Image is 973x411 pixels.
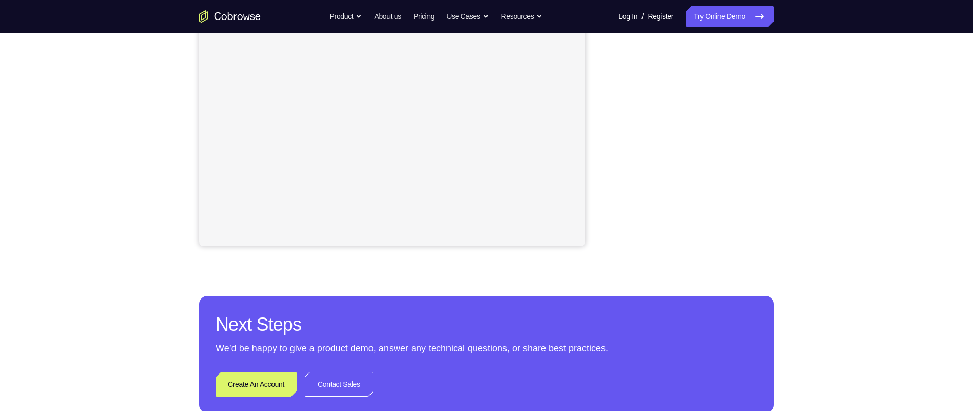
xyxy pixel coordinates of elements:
[501,6,543,27] button: Resources
[216,372,297,397] a: Create An Account
[216,341,757,356] p: We’d be happy to give a product demo, answer any technical questions, or share best practices.
[330,6,362,27] button: Product
[305,372,373,397] a: Contact Sales
[446,6,489,27] button: Use Cases
[199,10,261,23] a: Go to the home page
[374,6,401,27] a: About us
[686,6,774,27] a: Try Online Demo
[648,6,673,27] a: Register
[618,6,637,27] a: Log In
[641,10,644,23] span: /
[216,312,757,337] h2: Next Steps
[414,6,434,27] a: Pricing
